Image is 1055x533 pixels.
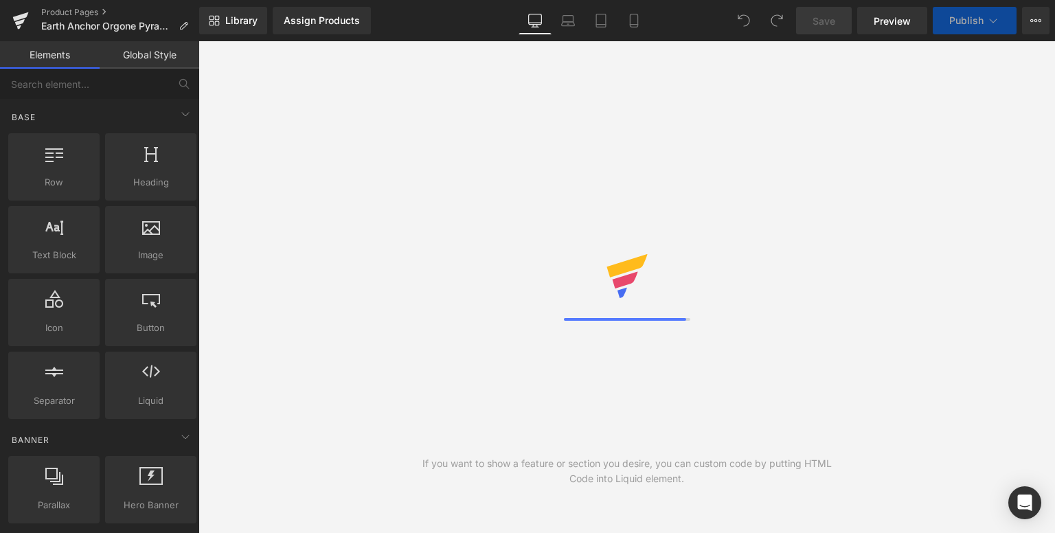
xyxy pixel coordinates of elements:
span: Text Block [12,248,95,262]
span: Parallax [12,498,95,512]
a: Mobile [617,7,650,34]
button: Undo [730,7,758,34]
div: Assign Products [284,15,360,26]
span: Button [109,321,192,335]
span: Library [225,14,258,27]
a: Preview [857,7,927,34]
span: Base [10,111,37,124]
span: Publish [949,15,984,26]
span: Image [109,248,192,262]
div: Open Intercom Messenger [1008,486,1041,519]
span: Save [813,14,835,28]
span: Hero Banner [109,498,192,512]
span: Heading [109,175,192,190]
a: Tablet [585,7,617,34]
a: Global Style [100,41,199,69]
button: Publish [933,7,1017,34]
span: Row [12,175,95,190]
span: Icon [12,321,95,335]
a: Product Pages [41,7,199,18]
div: If you want to show a feature or section you desire, you can custom code by putting HTML Code int... [413,456,841,486]
a: Desktop [519,7,552,34]
span: Earth Anchor Orgone Pyramid - Introductory Sale [41,21,173,32]
a: Laptop [552,7,585,34]
button: More [1022,7,1050,34]
span: Preview [874,14,911,28]
span: Separator [12,394,95,408]
button: Redo [763,7,791,34]
span: Banner [10,433,51,446]
span: Liquid [109,394,192,408]
a: New Library [199,7,267,34]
